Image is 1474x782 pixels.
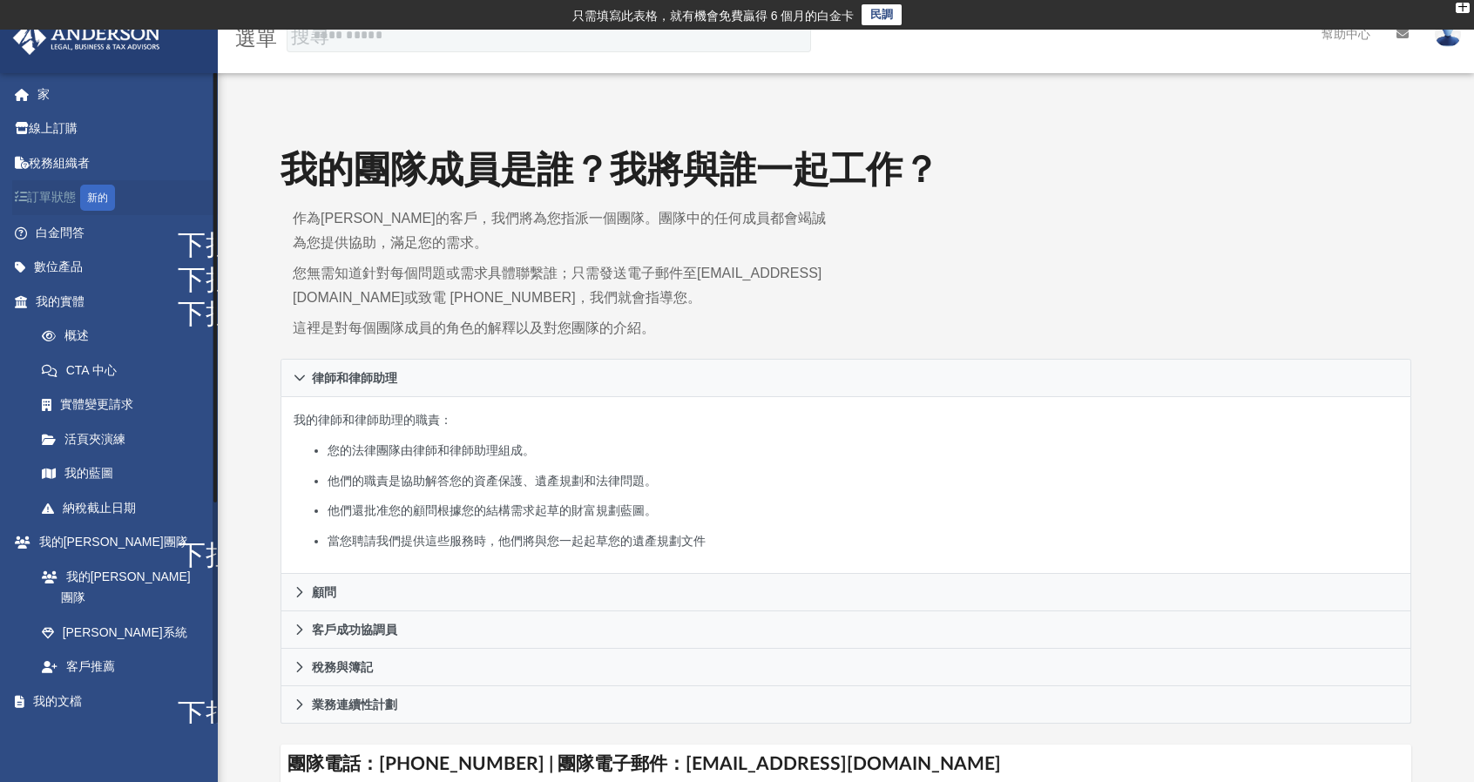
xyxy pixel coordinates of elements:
[12,77,231,111] a: 家
[1456,3,1470,13] div: 關閉
[12,250,231,285] a: 數位產品下拉箭頭
[1458,3,1467,12] font: 十
[328,503,657,517] font: 他們還批准您的顧問根據您的結構需求起草的財富規劃藍圖。
[281,686,1411,724] a: 業務連續性計劃
[293,211,826,250] font: 作為[PERSON_NAME]的客戶，我們將為您指派一個團隊。團隊中的任何成員都會竭誠為您提供協助，滿足您的需求。
[27,190,76,204] font: 訂單狀態
[235,24,277,45] font: 選單
[404,290,700,305] font: 或致電 [PHONE_NUMBER]，我們就會指導您。
[29,156,90,170] font: 稅務組織者
[12,111,231,146] a: 線上訂購
[24,388,231,422] a: 實體變更請求
[281,574,1411,611] a: 顧問
[64,466,113,480] font: 我的藍圖
[178,295,289,323] font: 下拉箭頭
[24,615,222,650] a: [PERSON_NAME]系統
[12,684,222,718] a: 我的文檔下拉箭頭
[63,501,136,515] font: 納稅截止日期
[64,328,89,342] font: 概述
[294,413,452,427] font: 我的律師和律師助理的職責：
[281,611,1411,649] a: 客戶成功協調員
[312,371,397,385] font: 律師和律師助理
[291,24,329,43] font: 搜尋
[312,698,397,711] font: 業務連續性計劃
[12,145,231,180] a: 稅務組織者
[24,319,231,354] a: 概述
[24,490,231,525] a: 納稅截止日期
[235,33,256,45] a: 選單
[328,474,657,488] font: 他們的職責是協助解答您的資產保護、遺產規劃和法律問題。
[1435,22,1461,47] img: 使用者圖片
[281,359,1411,397] a: 律師和律師助理
[178,261,289,289] font: 下拉箭頭
[281,146,939,191] font: 我的團隊成員是誰？我將與誰一起工作？
[39,535,188,549] font: 我的[PERSON_NAME]團隊
[12,215,231,250] a: 白金問答下拉箭頭
[33,694,82,708] font: 我的文檔
[36,226,85,239] font: 白金問答
[287,755,1001,773] font: 團隊電話：[PHONE_NUMBER] | 團隊電子郵件：[EMAIL_ADDRESS][DOMAIN_NAME]
[12,284,231,319] a: 我的實體下拉箭頭
[66,363,117,377] font: CTA 中心
[862,4,902,25] a: 民調
[12,180,231,216] a: 訂單狀態新的
[34,260,83,273] font: 數位產品
[36,294,85,308] font: 我的實體
[24,421,231,456] a: 活頁夾演練
[66,659,115,673] font: 客戶推薦
[293,320,655,335] font: 這裡是對每個團隊成員的角色的解釋以及對您團隊的介紹。
[61,570,191,605] font: 我的[PERSON_NAME]團隊
[178,226,289,254] font: 下拉箭頭
[312,660,373,674] font: 稅務與簿記
[281,397,1411,574] div: 律師和律師助理
[328,443,535,457] font: 您的法律團隊由律師和律師助理組成。
[178,695,289,723] font: 下拉箭頭
[572,9,855,23] font: 只需填寫此表格，就有機會免費贏得 6 個月的白金卡
[281,649,1411,686] a: 稅務與簿記
[870,8,893,21] font: 民調
[8,21,166,55] img: 安德森顧問白金門戶
[178,536,289,564] font: 下拉箭頭
[24,650,222,684] a: 客戶推薦
[64,432,125,446] font: 活頁夾演練
[328,534,706,548] font: 當您聘請我們提供這些服務時，他們將與您一起起草您的遺產規劃文件
[63,625,187,639] font: [PERSON_NAME]系統
[87,192,108,204] font: 新的
[293,266,697,280] font: 您無需知道針對每個問題或需求具體聯繫誰；只需發送電子郵件至
[312,623,397,637] font: 客戶成功協調員
[1322,29,1370,41] font: 幫助中心
[37,87,50,101] font: 家
[24,353,231,388] a: CTA 中心
[312,585,336,599] font: 顧問
[12,525,222,560] a: 我的[PERSON_NAME]團隊下拉箭頭
[24,559,213,615] a: 我的[PERSON_NAME]團隊
[60,397,133,411] font: 實體變更請求
[29,121,78,135] font: 線上訂購
[24,456,222,491] a: 我的藍圖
